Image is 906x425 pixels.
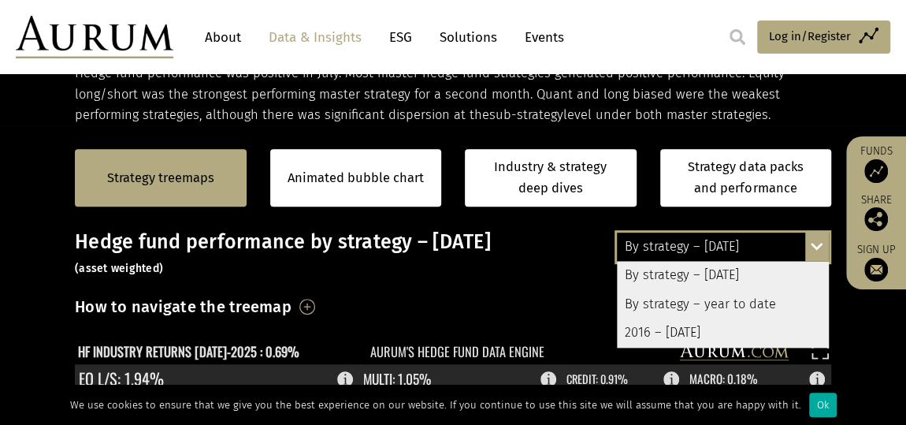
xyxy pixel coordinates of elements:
[16,16,173,58] img: Aurum
[809,393,837,417] div: Ok
[288,168,424,188] a: Animated bubble chart
[381,23,420,52] a: ESG
[465,149,637,207] a: Industry & strategy deep dives
[854,195,898,231] div: Share
[432,23,505,52] a: Solutions
[617,319,829,347] div: 2016 – [DATE]
[854,243,898,281] a: Sign up
[617,233,829,261] div: By strategy – [DATE]
[75,262,163,275] small: (asset weighted)
[261,23,369,52] a: Data & Insights
[107,168,214,188] a: Strategy treemaps
[489,107,563,122] span: sub-strategy
[660,149,832,207] a: Strategy data packs and performance
[864,258,888,281] img: Sign up to our newsletter
[864,159,888,183] img: Access Funds
[864,207,888,231] img: Share this post
[617,290,829,319] div: By strategy – year to date
[517,23,564,52] a: Events
[197,23,249,52] a: About
[75,230,831,278] h3: Hedge fund performance by strategy – [DATE]
[854,144,898,183] a: Funds
[75,293,291,320] h3: How to navigate the treemap
[75,63,831,125] p: Hedge fund performance was positive in July. Most master hedge fund strategies generated positive...
[769,27,851,46] span: Log in/Register
[730,29,745,45] img: search.svg
[617,262,829,290] div: By strategy – [DATE]
[757,21,890,54] a: Log in/Register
